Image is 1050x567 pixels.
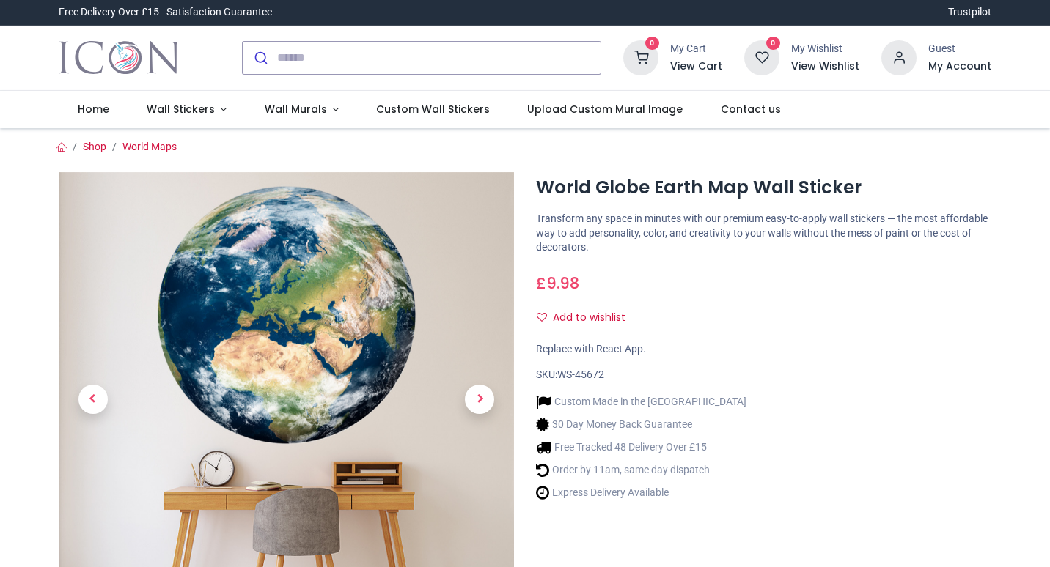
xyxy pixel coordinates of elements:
a: 0 [744,51,779,62]
a: My Account [928,59,991,74]
a: Previous [59,240,127,559]
div: Free Delivery Over £15 - Satisfaction Guarantee [59,5,272,20]
a: Next [446,240,514,559]
a: Logo of Icon Wall Stickers [59,37,180,78]
span: Wall Stickers [147,102,215,116]
h1: World Globe Earth Map Wall Sticker [536,175,991,200]
li: Custom Made in the [GEOGRAPHIC_DATA] [536,394,746,409]
span: 9.98 [546,273,579,294]
div: SKU: [536,368,991,382]
button: Submit [243,42,277,74]
span: Next [465,385,494,414]
a: Wall Murals [246,91,358,129]
sup: 0 [645,37,659,51]
li: 30 Day Money Back Guarantee [536,417,746,432]
a: Wall Stickers [128,91,246,129]
p: Transform any space in minutes with our premium easy-to-apply wall stickers — the most affordable... [536,212,991,255]
div: Guest [928,42,991,56]
div: My Cart [670,42,722,56]
sup: 0 [766,37,780,51]
span: Previous [78,385,108,414]
a: View Cart [670,59,722,74]
span: Upload Custom Mural Image [527,102,683,116]
span: Contact us [721,102,781,116]
a: View Wishlist [791,59,859,74]
a: Trustpilot [948,5,991,20]
li: Order by 11am, same day dispatch [536,462,746,478]
img: Icon Wall Stickers [59,37,180,78]
span: Wall Murals [265,102,327,116]
span: £ [536,273,579,294]
a: World Maps [122,141,177,152]
li: Express Delivery Available [536,485,746,500]
li: Free Tracked 48 Delivery Over £15 [536,440,746,455]
a: 0 [623,51,658,62]
span: Home [78,102,109,116]
div: Replace with React App. [536,342,991,357]
i: Add to wishlist [537,312,547,322]
button: Add to wishlistAdd to wishlist [536,305,638,330]
span: WS-45672 [557,368,604,380]
div: My Wishlist [791,42,859,56]
span: Custom Wall Stickers [376,102,490,116]
a: Shop [83,141,106,152]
